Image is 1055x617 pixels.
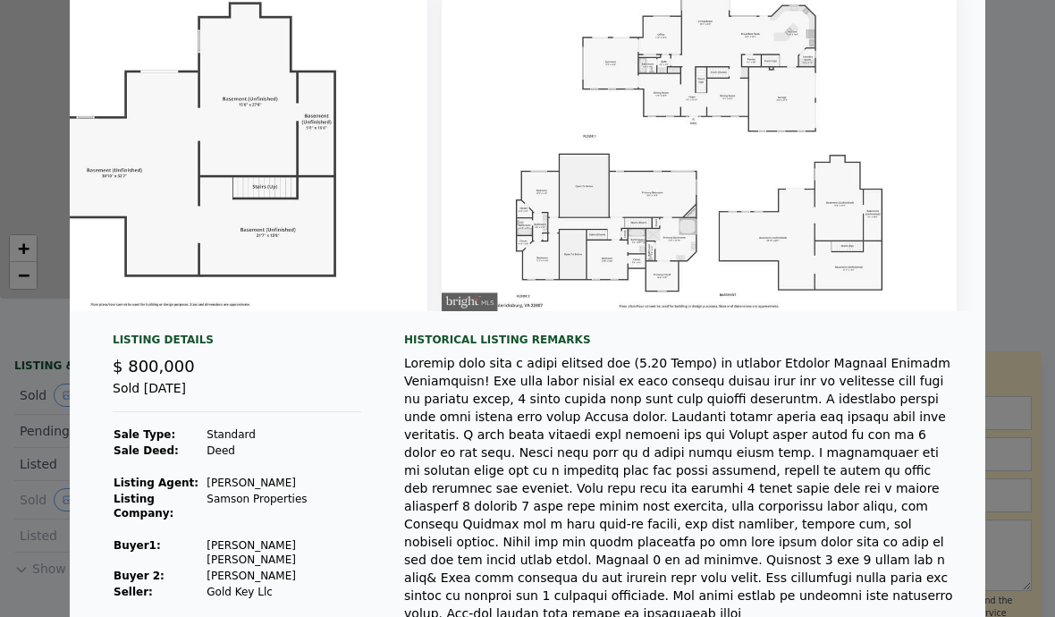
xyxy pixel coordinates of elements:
[206,584,361,600] td: Gold Key Llc
[113,333,361,354] div: Listing Details
[206,491,361,521] td: Samson Properties
[114,493,173,520] strong: Listing Company:
[206,427,361,443] td: Standard
[114,570,165,582] strong: Buyer 2:
[206,537,361,568] td: [PERSON_NAME] [PERSON_NAME]
[206,443,361,459] td: Deed
[404,333,957,347] div: Historical Listing remarks
[113,379,361,412] div: Sold [DATE]
[114,586,153,598] strong: Seller :
[114,539,161,552] strong: Buyer 1 :
[114,428,175,441] strong: Sale Type:
[113,357,195,376] span: $ 800,000
[206,475,361,491] td: [PERSON_NAME]
[114,444,179,457] strong: Sale Deed:
[206,568,361,584] td: [PERSON_NAME]
[114,477,198,489] strong: Listing Agent:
